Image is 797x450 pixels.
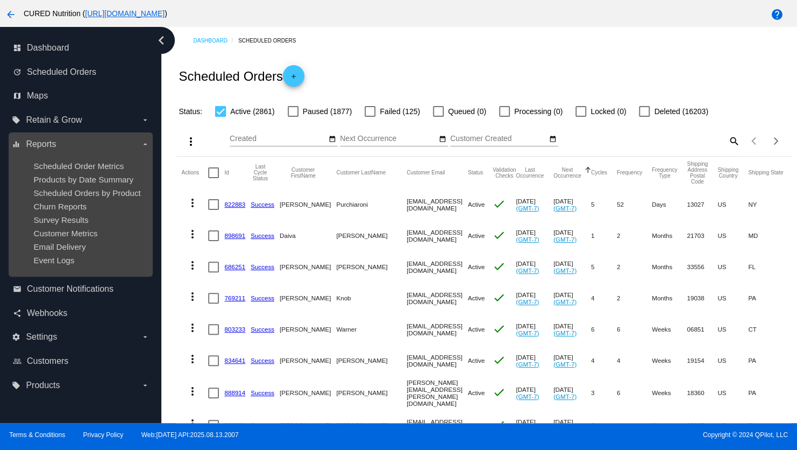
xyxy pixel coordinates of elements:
[186,259,198,272] mat-icon: more_vert
[13,68,22,76] i: update
[186,353,198,365] mat-icon: more_vert
[553,167,581,179] button: Change sorting for NextOccurrenceUtc
[251,232,274,239] a: Success
[450,135,547,143] input: Customer Created
[27,91,48,101] span: Maps
[687,189,717,220] mat-cell: 13027
[33,188,140,198] span: Scheduled Orders by Product
[717,376,748,410] mat-cell: US
[687,410,717,441] mat-cell: 18045
[408,431,788,439] span: Copyright © 2024 QPilot, LLC
[717,167,738,179] button: Change sorting for ShippingCountry
[13,39,150,57] a: dashboard Dashboard
[553,393,577,400] a: (GMT-7)
[617,170,642,176] button: Change sorting for Frequency
[448,105,486,118] span: Queued (0)
[12,116,20,124] i: local_offer
[33,242,86,251] a: Email Delivery
[33,202,87,211] a: Churn Reports
[251,294,274,301] a: Success
[516,314,553,345] mat-cell: [DATE]
[336,170,386,176] button: Change sorting for CustomerLastName
[493,354,506,367] mat-icon: check
[744,130,765,152] button: Previous page
[12,333,20,341] i: settings
[468,389,485,396] span: Active
[336,314,407,345] mat-cell: Warner
[26,139,56,149] span: Reports
[224,421,245,428] a: 899801
[553,189,591,220] mat-cell: [DATE]
[336,410,407,441] mat-cell: [PERSON_NAME]
[617,410,652,441] mat-cell: 4
[468,326,485,333] span: Active
[516,393,539,400] a: (GMT-7)
[553,298,577,305] a: (GMT-7)
[652,189,687,220] mat-cell: Days
[553,361,577,368] a: (GMT-7)
[516,220,553,251] mat-cell: [DATE]
[179,107,202,116] span: Status:
[717,410,748,441] mat-cell: US
[407,314,468,345] mat-cell: [EMAIL_ADDRESS][DOMAIN_NAME]
[186,228,198,241] mat-icon: more_vert
[493,322,506,335] mat-icon: check
[468,421,485,428] span: Active
[251,389,274,396] a: Success
[468,170,483,176] button: Change sorting for Status
[652,345,687,376] mat-cell: Weeks
[181,157,208,189] mat-header-cell: Actions
[27,67,96,77] span: Scheduled Orders
[591,345,617,376] mat-cell: 4
[717,345,748,376] mat-cell: US
[26,381,60,390] span: Products
[553,345,591,376] mat-cell: [DATE]
[13,285,22,293] i: email
[553,236,577,243] a: (GMT-7)
[652,251,687,283] mat-cell: Months
[336,189,407,220] mat-cell: Purchiaroni
[27,284,113,294] span: Customer Notifications
[516,329,539,336] a: (GMT-7)
[468,357,485,364] span: Active
[516,205,539,212] a: (GMT-7)
[765,130,787,152] button: Next page
[12,140,20,149] i: equalizer
[407,345,468,376] mat-cell: [EMAIL_ADDRESS][DOMAIN_NAME]
[186,385,198,398] mat-icon: more_vert
[468,201,485,208] span: Active
[687,161,708,185] button: Change sorting for ShippingPostcode
[251,263,274,270] a: Success
[238,32,305,49] a: Scheduled Orders
[617,345,652,376] mat-cell: 4
[553,205,577,212] a: (GMT-7)
[251,164,270,181] button: Change sorting for LastProcessingCycleId
[251,357,274,364] a: Success
[336,283,407,314] mat-cell: Knob
[280,251,336,283] mat-cell: [PERSON_NAME]
[748,170,783,176] button: Change sorting for ShippingState
[280,283,336,314] mat-cell: [PERSON_NAME]
[280,189,336,220] mat-cell: [PERSON_NAME]
[516,361,539,368] a: (GMT-7)
[13,309,22,318] i: share
[516,283,553,314] mat-cell: [DATE]
[179,65,304,87] h2: Scheduled Orders
[407,220,468,251] mat-cell: [EMAIL_ADDRESS][DOMAIN_NAME]
[516,298,539,305] a: (GMT-7)
[687,220,717,251] mat-cell: 21703
[617,251,652,283] mat-cell: 2
[336,220,407,251] mat-cell: [PERSON_NAME]
[553,220,591,251] mat-cell: [DATE]
[193,32,238,49] a: Dashboard
[717,251,748,283] mat-cell: US
[336,345,407,376] mat-cell: [PERSON_NAME]
[280,345,336,376] mat-cell: [PERSON_NAME]
[493,418,506,431] mat-icon: check
[652,220,687,251] mat-cell: Months
[407,410,468,441] mat-cell: [EMAIL_ADDRESS][DOMAIN_NAME]
[12,381,20,390] i: local_offer
[493,198,506,210] mat-icon: check
[224,326,245,333] a: 803233
[553,410,591,441] mat-cell: [DATE]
